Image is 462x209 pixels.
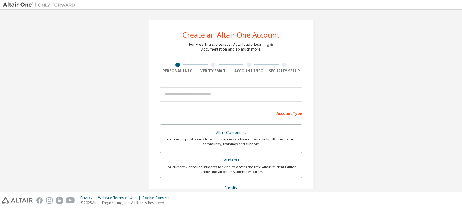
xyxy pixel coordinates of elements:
img: linkedin.svg [56,197,63,204]
div: Students [164,156,298,164]
div: Account Info [231,69,267,73]
div: Privacy [80,195,98,200]
div: Personal Info [160,69,196,73]
p: © 2025 Altair Engineering, Inc. All Rights Reserved. [80,200,173,205]
div: Website Terms of Use [98,195,142,200]
img: facebook.svg [36,197,43,204]
div: Security Setup [267,69,303,73]
div: Account Type [160,108,302,118]
img: altair_logo.svg [2,197,33,204]
div: Altair Customers [164,128,298,137]
div: For existing customers looking to access software downloads, HPC resources, community, trainings ... [164,137,298,146]
div: For Free Trials, Licenses, Downloads, Learning & Documentation and so much more. [189,42,273,52]
div: For currently enrolled students looking to access the free Altair Student Edition bundle and all ... [164,164,298,174]
div: Cookie Consent [142,195,173,200]
img: Altair One [3,2,78,8]
img: instagram.svg [46,197,53,204]
div: Faculty [164,184,298,192]
div: Create an Altair One Account [183,31,280,38]
img: youtube.svg [66,197,75,204]
div: Verify Email [196,69,231,73]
